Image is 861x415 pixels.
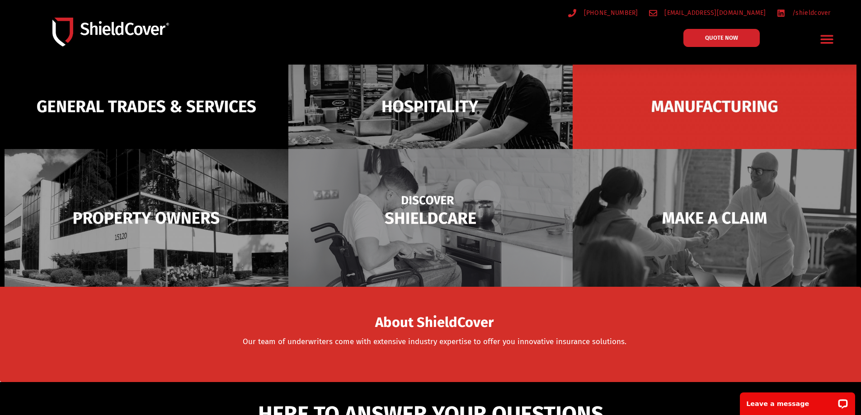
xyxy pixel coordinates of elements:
iframe: LiveChat chat widget [734,387,861,415]
a: Our team of underwriters come with extensive industry expertise to offer you innovative insurance... [243,337,626,346]
span: QUOTE NOW [705,35,738,41]
a: About ShieldCover [375,320,494,329]
div: Menu Toggle [817,28,838,50]
a: /shieldcover [777,7,831,19]
a: [EMAIL_ADDRESS][DOMAIN_NAME] [649,7,766,19]
img: Shield-Cover-Underwriting-Australia-logo-full [52,18,169,46]
span: /shieldcover [790,7,831,19]
span: About ShieldCover [375,317,494,328]
span: [EMAIL_ADDRESS][DOMAIN_NAME] [662,7,766,19]
a: QUOTE NOW [683,29,760,47]
span: [PHONE_NUMBER] [582,7,638,19]
a: [PHONE_NUMBER] [568,7,638,19]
